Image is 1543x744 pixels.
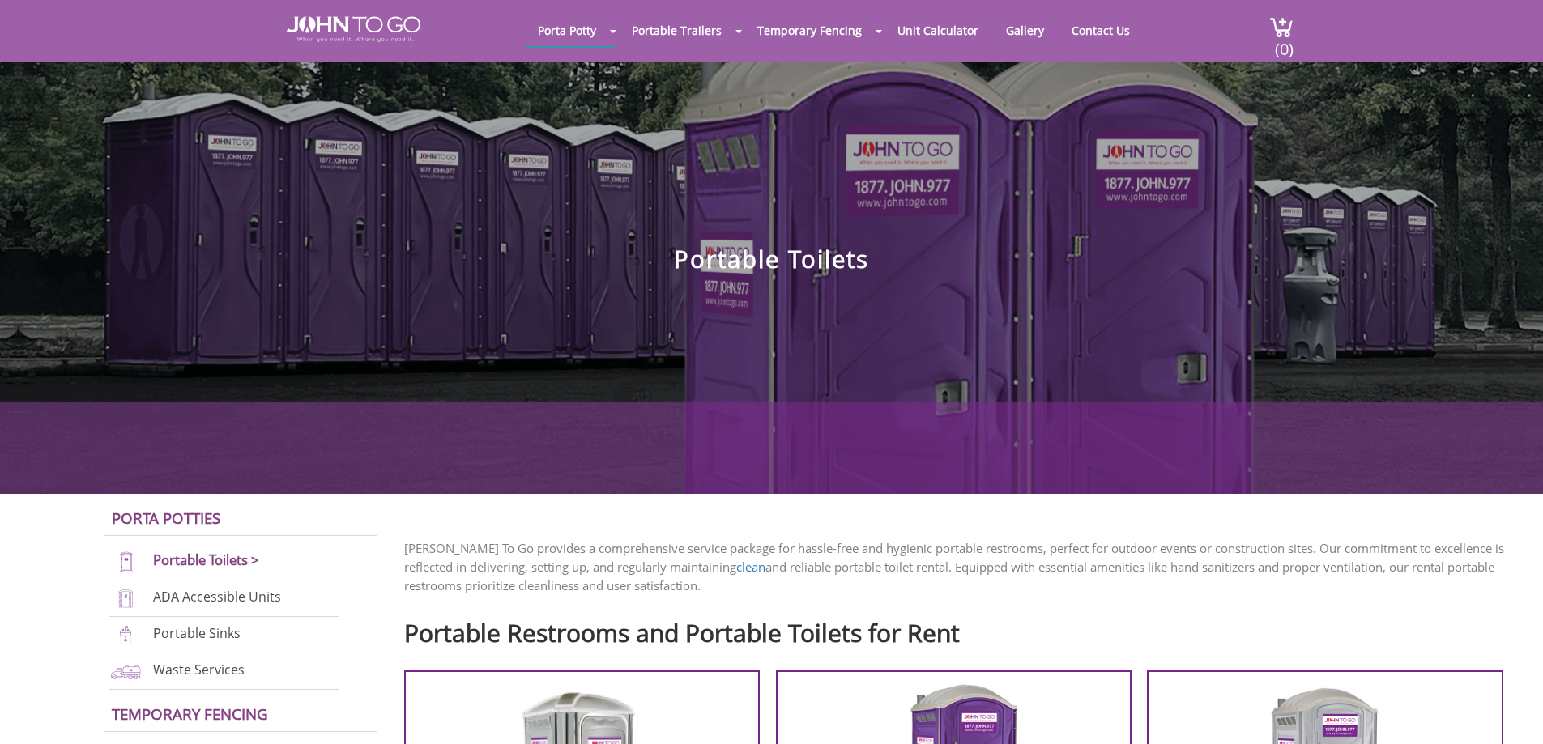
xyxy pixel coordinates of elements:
p: [PERSON_NAME] To Go provides a comprehensive service package for hassle-free and hygienic portabl... [404,539,1519,595]
a: Porta Potty [526,15,608,46]
img: portable-sinks-new.png [109,624,143,646]
a: Contact Us [1059,15,1142,46]
a: Portable Sinks [153,624,241,642]
img: portable-toilets-new.png [109,551,143,573]
img: ADA-units-new.png [109,588,143,610]
a: Unit Calculator [885,15,991,46]
h2: Portable Restrooms and Portable Toilets for Rent [404,611,1519,646]
a: clean [736,559,765,575]
img: waste-services-new.png [109,661,143,682]
a: Portable Trailers [620,15,734,46]
a: Portable Toilets > [153,551,259,569]
img: cart a [1269,16,1294,38]
span: (0) [1274,25,1294,60]
a: Gallery [994,15,1056,46]
a: Waste Services [153,661,245,678]
a: Temporary Fencing [112,704,268,724]
a: Porta Potties [112,508,220,528]
a: Temporary Fencing [745,15,874,46]
a: ADA Accessible Units [153,588,281,606]
img: JOHN to go [287,16,420,42]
